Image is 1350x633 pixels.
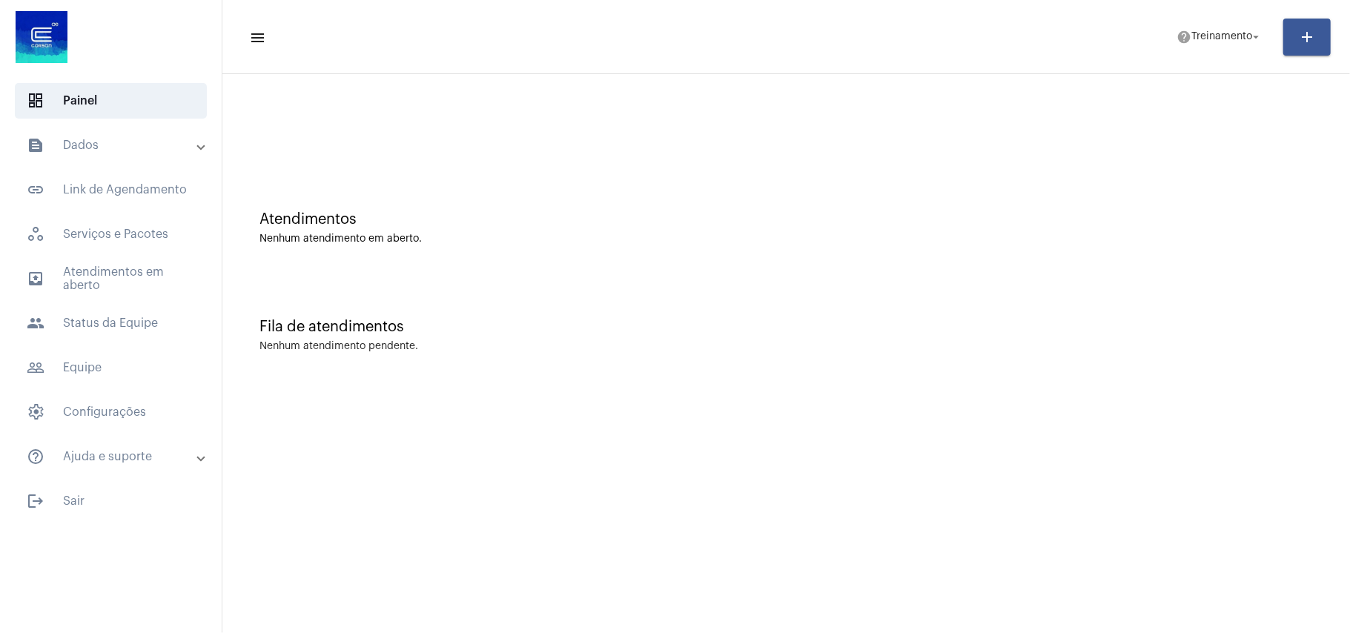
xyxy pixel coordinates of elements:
[27,403,44,421] span: sidenav icon
[259,319,1313,335] div: Fila de atendimentos
[27,225,44,243] span: sidenav icon
[15,83,207,119] span: Painel
[15,305,207,341] span: Status da Equipe
[1249,30,1263,44] mat-icon: arrow_drop_down
[27,314,44,332] mat-icon: sidenav icon
[1177,30,1191,44] mat-icon: help
[1298,28,1316,46] mat-icon: add
[27,448,44,465] mat-icon: sidenav icon
[15,172,207,208] span: Link de Agendamento
[9,439,222,474] mat-expansion-panel-header: sidenav iconAjuda e suporte
[15,350,207,385] span: Equipe
[27,359,44,377] mat-icon: sidenav icon
[27,448,198,465] mat-panel-title: Ajuda e suporte
[27,92,44,110] span: sidenav icon
[12,7,71,67] img: d4669ae0-8c07-2337-4f67-34b0df7f5ae4.jpeg
[259,233,1313,245] div: Nenhum atendimento em aberto.
[1168,22,1271,52] button: Treinamento
[15,483,207,519] span: Sair
[27,136,198,154] mat-panel-title: Dados
[15,261,207,296] span: Atendimentos em aberto
[15,216,207,252] span: Serviços e Pacotes
[27,136,44,154] mat-icon: sidenav icon
[259,211,1313,228] div: Atendimentos
[9,127,222,163] mat-expansion-panel-header: sidenav iconDados
[15,394,207,430] span: Configurações
[27,181,44,199] mat-icon: sidenav icon
[27,492,44,510] mat-icon: sidenav icon
[259,341,418,352] div: Nenhum atendimento pendente.
[249,29,264,47] mat-icon: sidenav icon
[1191,32,1252,42] span: Treinamento
[27,270,44,288] mat-icon: sidenav icon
